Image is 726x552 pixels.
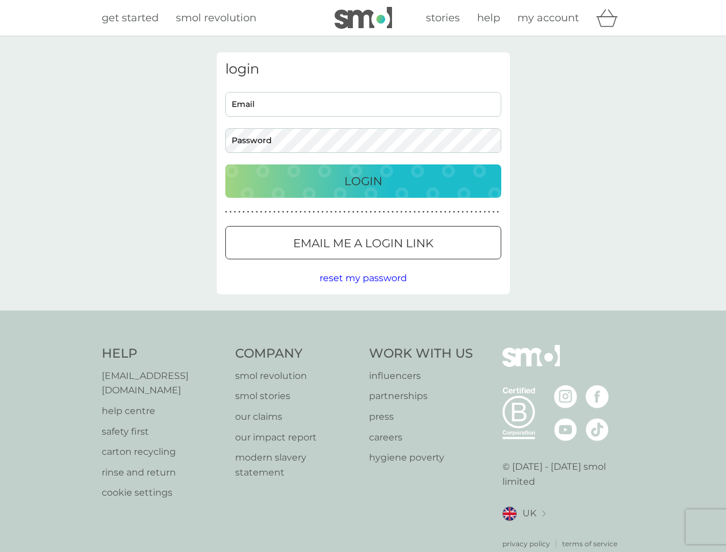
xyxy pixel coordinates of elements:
[383,209,385,215] p: ●
[335,209,337,215] p: ●
[517,10,579,26] a: my account
[102,345,224,363] h4: Help
[235,345,358,363] h4: Company
[235,430,358,445] p: our impact report
[369,369,473,384] a: influencers
[426,11,460,24] span: stories
[422,209,425,215] p: ●
[313,209,315,215] p: ●
[387,209,390,215] p: ●
[418,209,420,215] p: ●
[475,209,477,215] p: ●
[264,209,267,215] p: ●
[286,209,289,215] p: ●
[308,209,310,215] p: ●
[462,209,464,215] p: ●
[282,209,285,215] p: ●
[483,209,486,215] p: ●
[251,209,253,215] p: ●
[586,418,609,441] img: visit the smol Tiktok page
[391,209,394,215] p: ●
[448,209,451,215] p: ●
[273,209,275,215] p: ●
[260,209,263,215] p: ●
[256,209,258,215] p: ●
[243,209,245,215] p: ●
[369,389,473,404] p: partnerships
[426,10,460,26] a: stories
[369,345,473,363] h4: Work With Us
[278,209,280,215] p: ●
[502,507,517,521] img: UK flag
[356,209,359,215] p: ●
[293,234,433,252] p: Email me a login link
[409,209,412,215] p: ●
[102,465,224,480] a: rinse and return
[269,209,271,215] p: ●
[225,61,501,78] h3: login
[493,209,495,215] p: ●
[378,209,381,215] p: ●
[320,271,407,286] button: reset my password
[235,409,358,424] a: our claims
[331,209,333,215] p: ●
[229,209,232,215] p: ●
[225,226,501,259] button: Email me a login link
[374,209,377,215] p: ●
[436,209,438,215] p: ●
[497,209,499,215] p: ●
[102,485,224,500] a: cookie settings
[299,209,302,215] p: ●
[235,369,358,384] a: smol revolution
[586,385,609,408] img: visit the smol Facebook page
[369,409,473,424] a: press
[291,209,293,215] p: ●
[361,209,363,215] p: ●
[102,424,224,439] a: safety first
[542,511,546,517] img: select a new location
[405,209,407,215] p: ●
[235,389,358,404] a: smol stories
[344,172,382,190] p: Login
[369,450,473,465] a: hygiene poverty
[335,7,392,29] img: smol
[488,209,490,215] p: ●
[477,11,500,24] span: help
[479,209,482,215] p: ●
[596,6,625,29] div: basket
[369,430,473,445] a: careers
[502,538,550,549] a: privacy policy
[348,209,350,215] p: ●
[453,209,455,215] p: ●
[339,209,341,215] p: ●
[102,369,224,398] a: [EMAIL_ADDRESS][DOMAIN_NAME]
[102,10,159,26] a: get started
[352,209,355,215] p: ●
[320,273,407,283] span: reset my password
[458,209,460,215] p: ●
[102,11,159,24] span: get started
[440,209,442,215] p: ●
[370,209,372,215] p: ●
[238,209,240,215] p: ●
[102,404,224,419] p: help centre
[502,459,625,489] p: © [DATE] - [DATE] smol limited
[247,209,249,215] p: ●
[523,506,536,521] span: UK
[477,10,500,26] a: help
[102,444,224,459] a: carton recycling
[235,450,358,480] a: modern slavery statement
[562,538,617,549] a: terms of service
[431,209,433,215] p: ●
